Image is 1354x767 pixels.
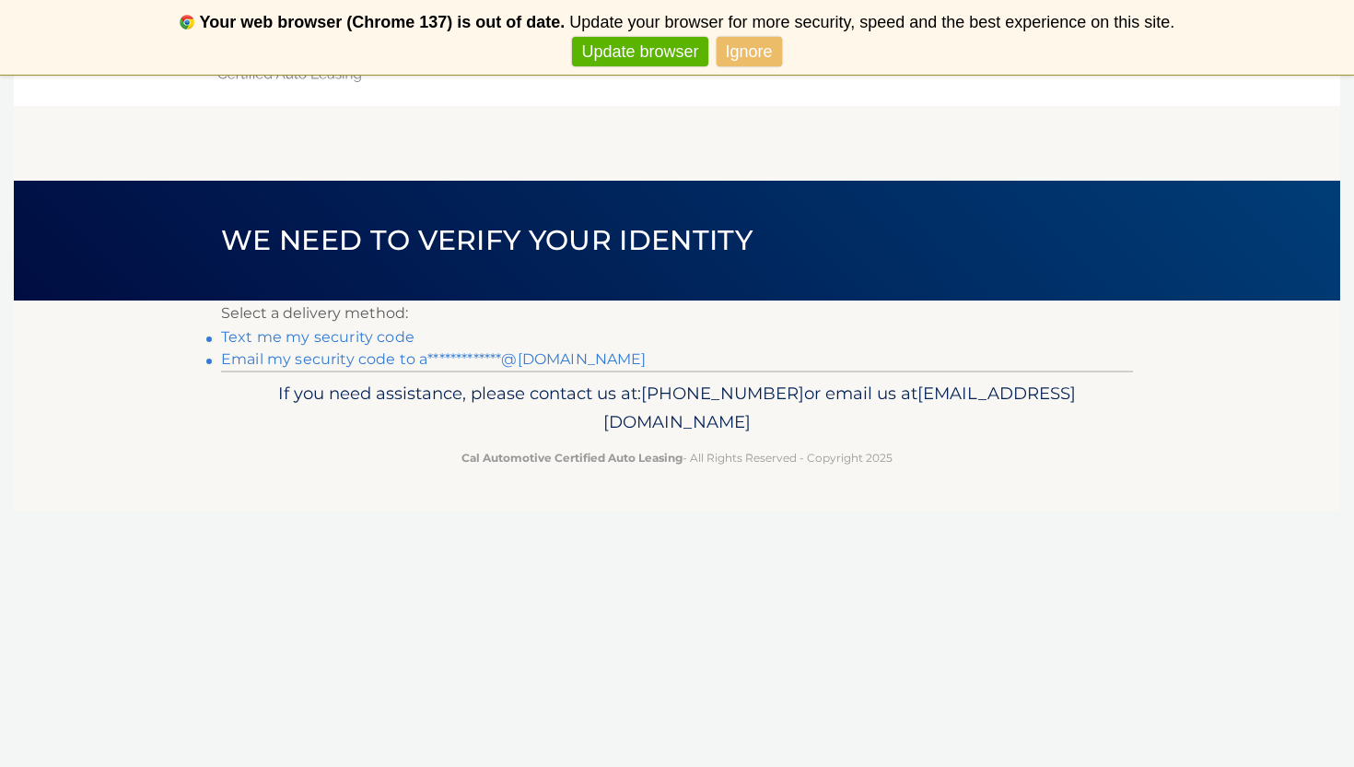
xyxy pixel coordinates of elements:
[717,37,782,67] a: Ignore
[569,13,1174,31] span: Update your browser for more security, speed and the best experience on this site.
[572,37,707,67] a: Update browser
[233,448,1121,467] p: - All Rights Reserved - Copyright 2025
[221,301,1133,326] p: Select a delivery method:
[461,451,683,465] strong: Cal Automotive Certified Auto Leasing
[221,328,414,346] a: Text me my security code
[200,13,566,31] b: Your web browser (Chrome 137) is out of date.
[233,379,1121,438] p: If you need assistance, please contact us at: or email us at
[641,383,804,404] span: [PHONE_NUMBER]
[221,223,753,257] span: We need to verify your identity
